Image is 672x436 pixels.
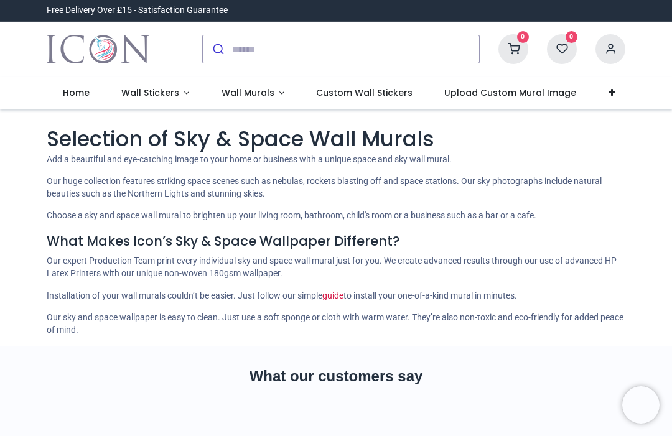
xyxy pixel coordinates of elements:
a: Logo of Icon Wall Stickers [47,32,149,67]
a: 0 [498,44,528,53]
p: Our huge collection features striking space scenes such as nebulas, rockets blasting off and spac... [47,175,625,200]
h1: Selection of Sky & Space Wall Murals [47,124,625,154]
span: Custom Wall Stickers [316,86,413,99]
span: Wall Stickers [121,86,179,99]
p: Our expert Production Team print every individual sky and space wall mural just for you. We creat... [47,255,625,279]
span: Wall Murals [222,86,274,99]
h4: What Makes Icon’s Sky & Space Wallpaper Different? [47,232,625,250]
p: Installation of your wall murals couldn’t be easier. Just follow our simple to install your one-o... [47,290,625,302]
iframe: Brevo live chat [622,386,660,424]
h2: What our customers say [47,366,625,387]
p: Add a beautiful and eye-catching image to your home or business with a unique space and sky wall ... [47,154,625,166]
sup: 0 [566,31,577,43]
a: Wall Murals [205,77,301,109]
a: 0 [547,44,577,53]
div: Free Delivery Over £15 - Satisfaction Guarantee [47,4,228,17]
sup: 0 [517,31,529,43]
span: Upload Custom Mural Image [444,86,576,99]
button: Submit [203,35,232,63]
img: Icon Wall Stickers [47,32,149,67]
p: Choose a sky and space wall mural to brighten up your living room, bathroom, child's room or a bu... [47,210,625,222]
a: Wall Stickers [105,77,205,109]
iframe: Customer reviews powered by Trustpilot [364,4,625,17]
a: guide [322,290,343,300]
p: Our sky and space wallpaper is easy to clean. Just use a soft sponge or cloth with warm water. Th... [47,312,625,336]
span: Home [63,86,90,99]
